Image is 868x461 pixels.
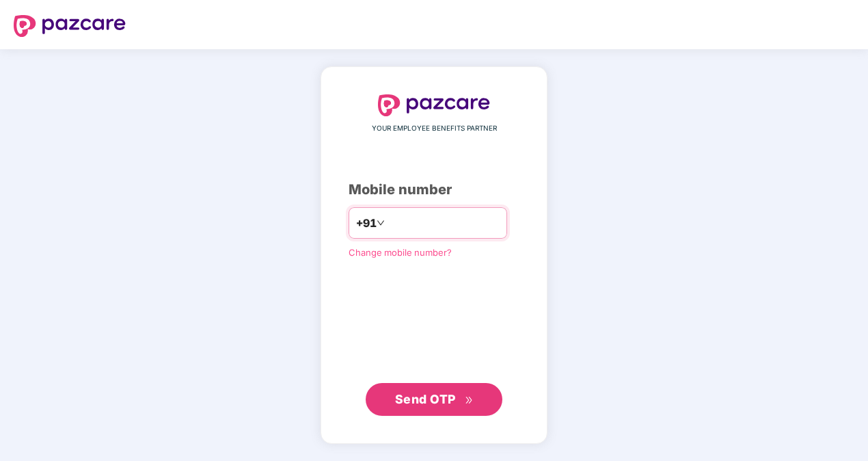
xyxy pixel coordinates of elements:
span: Send OTP [395,392,456,406]
button: Send OTPdouble-right [366,383,502,416]
a: Change mobile number? [349,247,452,258]
span: +91 [356,215,377,232]
span: YOUR EMPLOYEE BENEFITS PARTNER [372,123,497,134]
img: logo [14,15,126,37]
div: Mobile number [349,179,519,200]
span: double-right [465,396,474,405]
img: logo [378,94,490,116]
span: down [377,219,385,227]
